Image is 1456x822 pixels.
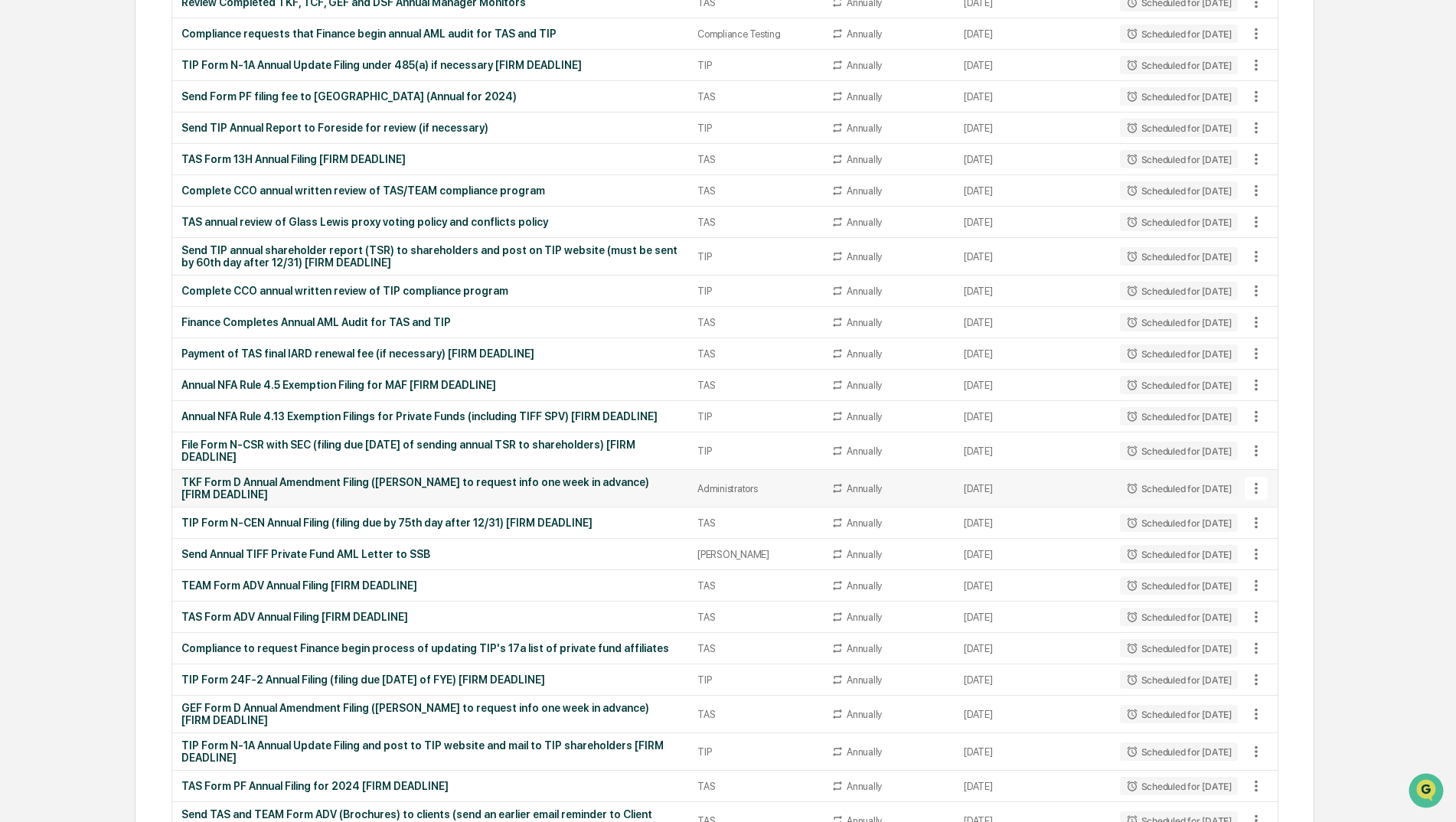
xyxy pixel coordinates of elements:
span: Data Lookup [31,222,96,237]
div: TAS annual review of Glass Lewis proxy voting policy and conflicts policy [181,216,680,228]
div: TIP [697,251,813,263]
td: [DATE] [955,570,1111,602]
div: Send TIP annual shareholder report (TSR) to shareholders and post on TIP website (must be sent by... [181,244,680,269]
div: TAS Form ADV Annual Filing [FIRM DEADLINE] [181,611,680,623]
div: TIP [697,746,813,758]
div: Scheduled for [DATE] [1120,87,1238,106]
div: Complete CCO annual written review of TIP compliance program [181,285,680,297]
a: 🗄️Attestations [105,187,196,214]
div: Scheduled for [DATE] [1120,639,1238,657]
div: TAS [697,317,813,328]
div: Scheduled for [DATE] [1120,705,1238,723]
div: Compliance to request Finance begin process of updating TIP's 17a list of private fund affiliates [181,642,680,654]
div: Annually [847,122,882,134]
div: TAS [697,517,813,529]
td: [DATE] [955,633,1111,664]
div: TKF Form D Annual Amendment Filing ([PERSON_NAME] to request info one week in advance) [FIRM DEAD... [181,476,680,501]
a: 🔎Data Lookup [9,216,103,243]
td: [DATE] [955,338,1111,370]
div: Scheduled for [DATE] [1120,24,1238,43]
td: [DATE] [955,238,1111,276]
div: Annual NFA Rule 4.13 Exemption Filings for Private Funds (including TIFF SPV) [FIRM DEADLINE] [181,410,680,422]
div: Annually [847,60,882,71]
div: Complete CCO annual written review of TAS/TEAM compliance program [181,184,680,197]
div: Scheduled for [DATE] [1120,777,1238,795]
td: [DATE] [955,507,1111,539]
div: TAS Form PF Annual Filing for 2024 [FIRM DEADLINE] [181,780,680,792]
div: Annual NFA Rule 4.5 Exemption Filing for MAF [FIRM DEADLINE] [181,379,680,391]
div: Send Form PF filing fee to [GEOGRAPHIC_DATA] (Annual for 2024) [181,90,680,103]
div: TAS [697,185,813,197]
div: TIP [697,285,813,297]
div: Scheduled for [DATE] [1120,514,1238,532]
div: Annually [847,612,882,623]
div: Scheduled for [DATE] [1120,119,1238,137]
td: [DATE] [955,771,1111,802]
div: Annually [847,317,882,328]
td: [DATE] [955,539,1111,570]
div: Scheduled for [DATE] [1120,313,1238,331]
div: TAS [697,154,813,165]
div: TAS [697,380,813,391]
div: [PERSON_NAME] [697,549,813,560]
td: [DATE] [955,144,1111,175]
div: Annually [847,580,882,592]
td: [DATE] [955,18,1111,50]
div: Scheduled for [DATE] [1120,56,1238,74]
div: Scheduled for [DATE] [1120,247,1238,266]
div: Send TIP Annual Report to Foreside for review (if necessary) [181,122,680,134]
div: TIP [697,411,813,422]
div: File Form N-CSR with SEC (filing due [DATE] of sending annual TSR to shareholders) [FIRM DEADLINE] [181,439,680,463]
div: Scheduled for [DATE] [1120,376,1238,394]
div: TAS [697,348,813,360]
div: TAS [697,709,813,720]
td: [DATE] [955,276,1111,307]
span: Preclearance [31,193,99,208]
a: Powered byPylon [108,259,185,271]
div: TEAM Form ADV Annual Filing [FIRM DEADLINE] [181,579,680,592]
div: Compliance Testing [697,28,813,40]
div: 🔎 [15,223,28,236]
div: TAS [697,217,813,228]
div: TIP Form N-1A Annual Update Filing under 485(a) if necessary [FIRM DEADLINE] [181,59,680,71]
td: [DATE] [955,175,1111,207]
div: Scheduled for [DATE] [1120,742,1238,761]
div: Finance Completes Annual AML Audit for TAS and TIP [181,316,680,328]
div: TIP [697,122,813,134]
div: TIP [697,674,813,686]
td: [DATE] [955,602,1111,633]
td: [DATE] [955,113,1111,144]
div: Scheduled for [DATE] [1120,344,1238,363]
span: Attestations [126,193,190,208]
td: [DATE] [955,370,1111,401]
div: Scheduled for [DATE] [1120,576,1238,595]
div: TAS [697,91,813,103]
div: 🖐️ [15,194,28,207]
div: Annually [847,709,882,720]
div: Scheduled for [DATE] [1120,282,1238,300]
div: Annually [847,91,882,103]
div: Annually [847,674,882,686]
div: 🗄️ [111,194,123,207]
div: Scheduled for [DATE] [1120,479,1238,497]
a: 🖐️Preclearance [9,187,105,214]
div: TIP [697,60,813,71]
div: Send Annual TIFF Private Fund AML Letter to SSB [181,548,680,560]
div: Scheduled for [DATE] [1120,407,1238,426]
div: Annually [847,781,882,792]
div: Annually [847,643,882,654]
div: Annually [847,217,882,228]
div: Administrators [697,483,813,494]
div: Payment of TAS final IARD renewal fee (if necessary) [FIRM DEADLINE] [181,347,680,360]
div: Annually [847,746,882,758]
td: [DATE] [955,432,1111,470]
div: Annually [847,483,882,494]
img: 1746055101610-c473b297-6a78-478c-a979-82029cc54cd1 [15,117,43,145]
div: We're available if you need us! [52,132,194,145]
td: [DATE] [955,81,1111,113]
iframe: Open customer support [1407,771,1448,813]
button: Start new chat [260,122,279,140]
div: GEF Form D Annual Amendment Filing ([PERSON_NAME] to request info one week in advance) [FIRM DEAD... [181,702,680,726]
